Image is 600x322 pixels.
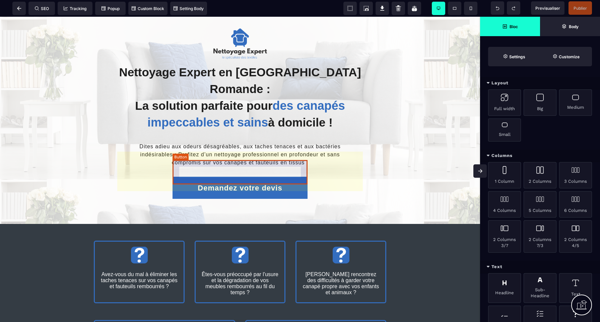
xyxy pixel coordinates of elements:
[524,220,556,253] div: 2 Columns 7/3
[480,261,600,273] div: Text
[100,253,179,274] text: Avez-vous du mal à éliminer les taches tenaces sur vos canapés et fauteuils rembourrés ?
[302,253,380,280] text: [PERSON_NAME] rencontrez des difficultés à garder votre canapé propre avec vos enfants et animaux ?
[131,230,148,247] img: 89641cf3874244442744a8683b7d8320_65d28f0d03396_Designsanstitre37.png
[509,54,525,59] strong: Settings
[117,44,363,117] h1: Nettoyage Expert en [GEOGRAPHIC_DATA] Romande : La solution parfaite pour à domicile !
[488,273,521,303] div: Headline
[343,2,357,15] span: View components
[535,6,560,11] span: Previsualiser
[488,118,521,142] div: Small
[559,220,592,253] div: 2 Columns 4/5
[569,24,579,29] strong: Body
[524,89,556,116] div: Big
[488,191,521,218] div: 4 Columns
[102,6,120,11] span: Popup
[117,124,363,152] text: Dites adieu aux odeurs désagréables, aux taches tenaces et aux bactéries indésirables : Profitez ...
[559,89,592,116] div: Medium
[559,191,592,218] div: 6 Columns
[359,2,373,15] span: Screenshot
[35,6,49,11] span: SEO
[524,273,556,303] div: Sub-Headline
[540,47,592,66] span: Open Style Manager
[201,253,279,280] text: Êtes-vous préoccupé par l'usure et la dégradation de vos meubles rembourrés au fil du temps ?
[540,17,600,36] span: Open Layer Manager
[574,6,587,11] span: Publier
[232,230,249,247] img: 89641cf3874244442744a8683b7d8320_65d28f0d03396_Designsanstitre37.png
[64,6,86,11] span: Tracking
[480,150,600,162] div: Columns
[333,230,349,247] img: 89641cf3874244442744a8683b7d8320_65d28f0d03396_Designsanstitre37.png
[524,162,556,188] div: 2 Columns
[488,220,521,253] div: 2 Columns 3/7
[524,191,556,218] div: 5 Columns
[488,89,521,116] div: Full width
[531,1,564,15] span: Preview
[559,162,592,188] div: 3 Columns
[488,47,540,66] span: Settings
[174,6,204,11] span: Setting Body
[488,162,521,188] div: 1 Column
[132,6,164,11] span: Custom Block
[213,12,267,43] img: c7cb31267ae5f38cfc5df898790613de_65d28782baa8d_logo_black_netoyage-expert.png
[559,273,592,303] div: Text
[480,77,600,89] div: Layout
[559,54,580,59] strong: Customize
[173,160,308,182] button: Demandez votre devis
[480,17,540,36] span: Open Blocks
[510,24,518,29] strong: Bloc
